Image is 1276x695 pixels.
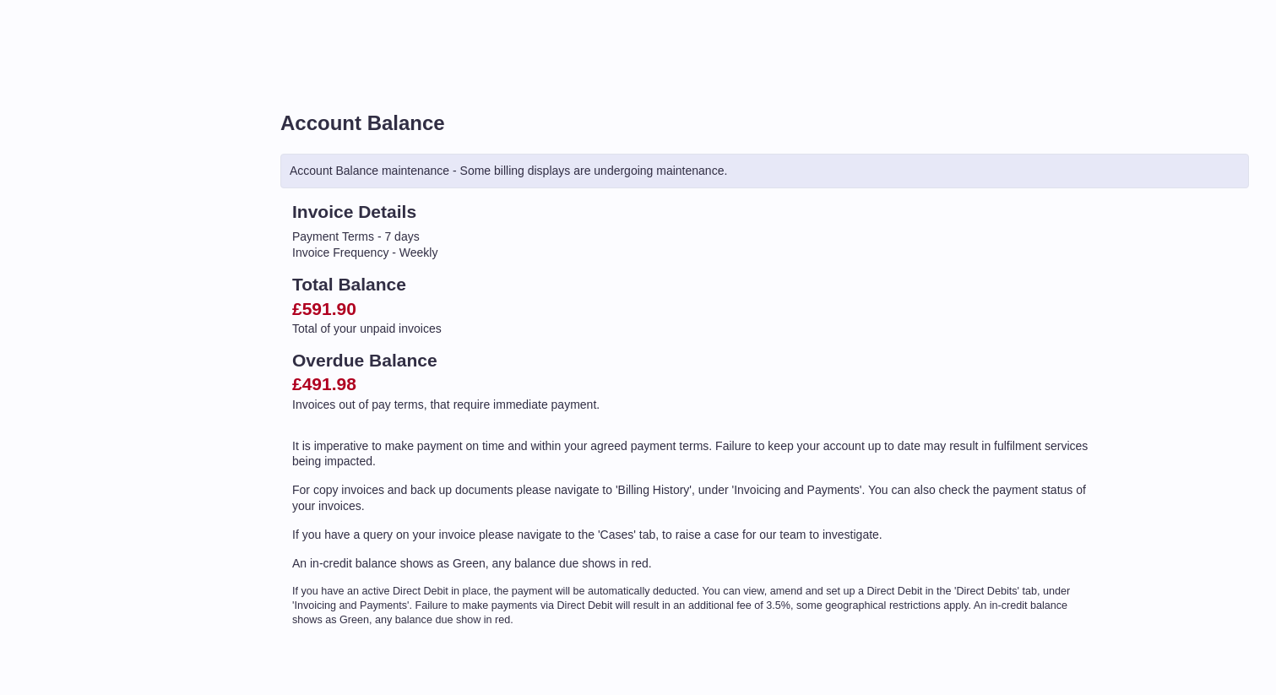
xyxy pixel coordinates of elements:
[280,110,1249,137] h1: Account Balance
[292,556,1096,572] p: An in-credit balance shows as Green, any balance due shows in red.
[292,349,1096,372] h2: Overdue Balance
[292,584,1096,627] p: If you have an active Direct Debit in place, the payment will be automatically deducted. You can ...
[292,527,1096,543] p: If you have a query on your invoice please navigate to the 'Cases' tab, to raise a case for our t...
[292,297,1096,321] h2: £591.90
[292,200,1096,224] h2: Invoice Details
[292,372,1096,396] h2: £491.98
[292,273,1096,296] h2: Total Balance
[292,245,1096,261] li: Invoice Frequency - Weekly
[292,438,1096,470] p: It is imperative to make payment on time and within your agreed payment terms. Failure to keep yo...
[292,397,1096,413] p: Invoices out of pay terms, that require immediate payment.
[292,229,1096,245] li: Payment Terms - 7 days
[292,482,1096,514] p: For copy invoices and back up documents please navigate to 'Billing History', under 'Invoicing an...
[292,321,1096,337] p: Total of your unpaid invoices
[280,154,1249,188] div: Account Balance maintenance - Some billing displays are undergoing maintenance.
